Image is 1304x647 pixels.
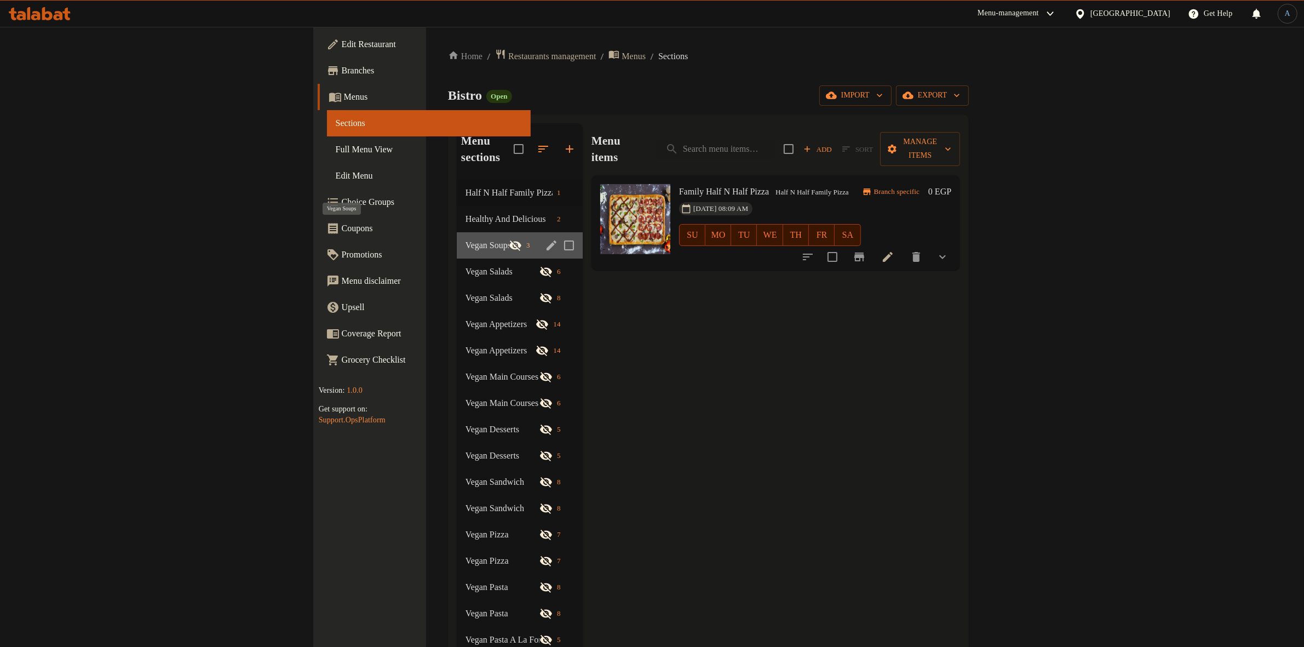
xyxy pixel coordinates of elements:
[553,398,565,409] span: 6
[736,227,752,243] span: TU
[553,607,565,620] div: items
[880,132,960,166] button: Manage items
[783,224,809,246] button: TH
[622,50,646,63] span: Menus
[327,136,531,163] a: Full Menu View
[839,227,856,243] span: SA
[819,85,892,106] button: import
[318,31,531,58] a: Edit Restaurant
[731,224,757,246] button: TU
[457,390,583,416] div: Vegan Main Courses6
[530,136,556,162] span: Sort sections
[466,607,539,620] div: Vegan Pasta
[608,49,646,64] a: Menus
[881,250,894,264] a: Edit menu item
[549,318,565,331] div: items
[809,224,835,246] button: FR
[553,476,565,489] div: items
[466,449,539,462] span: Vegan Desserts
[553,554,565,568] div: items
[448,49,969,64] nav: breadcrumb
[536,344,549,357] svg: Inactive section
[553,609,565,619] span: 8
[508,50,596,63] span: Restaurants management
[771,186,853,199] span: Half N Half Family Pizza
[905,89,961,102] span: export
[457,495,583,522] div: Vegan Sandwich8
[318,268,531,294] a: Menu disclaimer
[553,581,565,594] div: items
[466,291,539,305] span: Vegan Salads
[457,416,583,443] div: Vegan Desserts5
[342,38,522,51] span: Edit Restaurant
[466,633,539,646] span: Vegan Pasta A La Forno
[553,265,565,278] div: items
[457,522,583,548] div: Vegan Pizza7
[553,425,565,435] span: 5
[318,58,531,84] a: Branches
[466,581,539,594] div: Vegan Pasta
[466,554,539,568] span: Vegan Pizza
[936,250,949,264] svg: Show Choices
[318,84,531,110] a: Menus
[689,204,752,214] span: [DATE] 08:09 AM
[553,267,565,277] span: 6
[318,242,531,268] a: Promotions
[327,110,531,136] a: Sections
[539,581,553,594] svg: Inactive section
[466,528,539,541] span: Vegan Pizza
[556,136,583,162] button: Add section
[466,186,553,199] div: Half N Half Family Pizza
[336,169,522,182] span: Edit Menu
[457,285,583,311] div: Vegan Salads8
[466,213,553,226] div: Healthy And Delicious
[457,337,583,364] div: Vegan Appetizers14
[342,196,522,209] span: Choice Groups
[466,265,539,278] span: Vegan Salads
[336,143,522,156] span: Full Menu View
[600,50,604,63] li: /
[457,574,583,600] div: Vegan Pasta8
[457,232,583,259] div: Vegan Soups3edit
[549,346,565,356] span: 14
[600,184,670,254] img: Family Half N Half Pizza
[553,582,565,593] span: 8
[553,372,565,382] span: 6
[522,239,535,252] div: items
[539,502,553,515] svg: Inactive section
[457,548,583,574] div: Vegan Pizza7
[591,133,644,165] h2: Menu items
[679,224,705,246] button: SU
[539,291,553,305] svg: Inactive section
[710,227,727,243] span: MO
[553,214,565,225] span: 2
[318,294,531,320] a: Upsell
[536,318,549,331] svg: Inactive section
[509,239,522,252] svg: Inactive section
[553,213,565,226] div: items
[466,397,539,410] div: Vegan Main Courses
[788,227,805,243] span: TH
[803,143,832,156] span: Add
[539,554,553,568] svg: Inactive section
[457,259,583,285] div: Vegan Salads6
[344,90,522,104] span: Menus
[319,386,345,394] span: Version:
[657,140,775,159] input: search
[347,386,363,394] span: 1.0.0
[553,451,565,461] span: 5
[896,85,969,106] button: export
[553,186,565,199] div: items
[466,344,536,357] span: Vegan Appetizers
[466,318,536,331] span: Vegan Appetizers
[761,227,778,243] span: WE
[539,265,553,278] svg: Inactive section
[318,320,531,347] a: Coverage Report
[457,600,583,627] div: Vegan Pasta8
[342,301,522,314] span: Upsell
